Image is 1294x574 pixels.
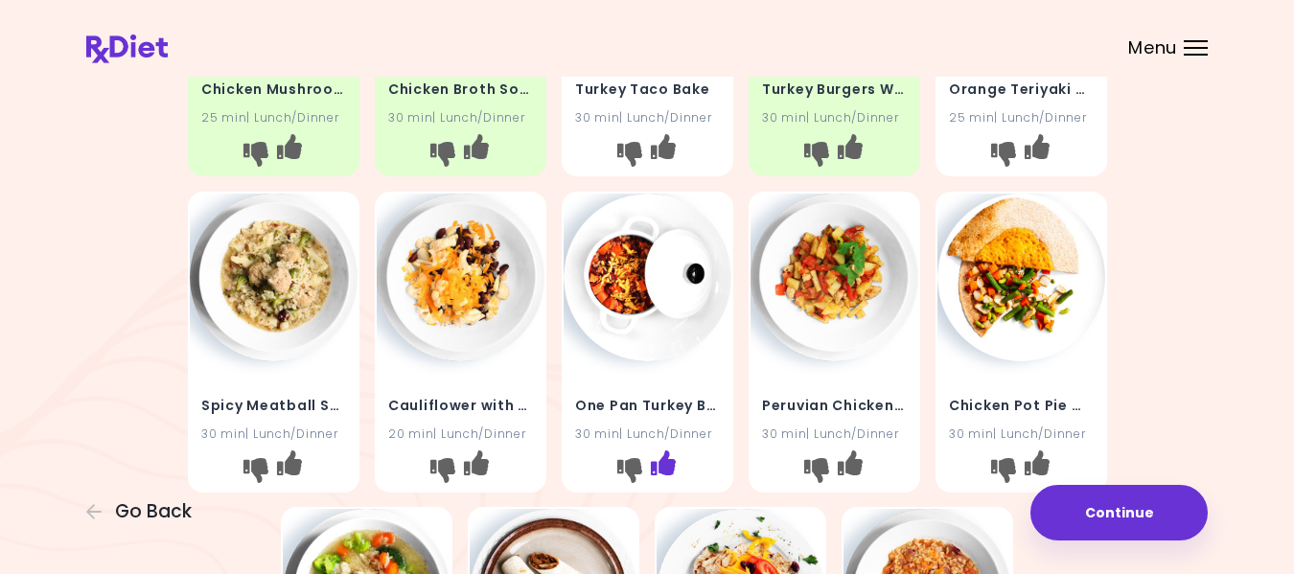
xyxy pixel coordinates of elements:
[388,108,533,126] div: 30 min | Lunch/Dinner
[949,425,1094,443] div: 30 min | Lunch/Dinner
[762,108,907,126] div: 30 min | Lunch/Dinner
[800,139,831,170] button: I don't like this recipe
[613,454,644,485] button: I don't like this recipe
[949,390,1094,421] h4: Chicken Pot Pie With Veggies
[201,425,346,443] div: 30 min | Lunch/Dinner
[613,139,644,170] button: I don't like this recipe
[240,139,270,170] button: I don't like this recipe
[647,454,678,485] button: I like this recipe
[201,74,346,104] h4: Chicken Mushroom Salad
[575,108,720,126] div: 30 min | Lunch/Dinner
[762,74,907,104] h4: Turkey Burgers With Potatoes and Eggs
[460,454,491,485] button: I like this recipe
[834,139,865,170] button: I like this recipe
[86,34,168,63] img: RxDiet
[575,425,720,443] div: 30 min | Lunch/Dinner
[987,454,1018,485] button: I don't like this recipe
[388,74,533,104] h4: Chicken Broth Soup
[1021,454,1051,485] button: I like this recipe
[575,390,720,421] h4: One Pan Turkey Bean Chilli
[834,454,865,485] button: I like this recipe
[201,108,346,126] div: 25 min | Lunch/Dinner
[388,390,533,421] h4: Cauliflower with Beans
[388,425,533,443] div: 20 min | Lunch/Dinner
[1128,39,1177,57] span: Menu
[273,139,304,170] button: I like this recipe
[762,425,907,443] div: 30 min | Lunch/Dinner
[762,390,907,421] h4: Peruvian Chicken Stir-Fry
[201,390,346,421] h4: Spicy Meatball Stew
[240,454,270,485] button: I don't like this recipe
[1021,139,1051,170] button: I like this recipe
[115,501,192,522] span: Go Back
[987,139,1018,170] button: I don't like this recipe
[1030,485,1208,540] button: Continue
[949,108,1094,126] div: 25 min | Lunch/Dinner
[427,139,457,170] button: I don't like this recipe
[575,74,720,104] h4: Turkey Taco Bake
[427,454,457,485] button: I don't like this recipe
[86,501,201,522] button: Go Back
[647,139,678,170] button: I like this recipe
[949,74,1094,104] h4: Orange Teriyaki Chicken
[273,454,304,485] button: I like this recipe
[460,139,491,170] button: I like this recipe
[800,454,831,485] button: I don't like this recipe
